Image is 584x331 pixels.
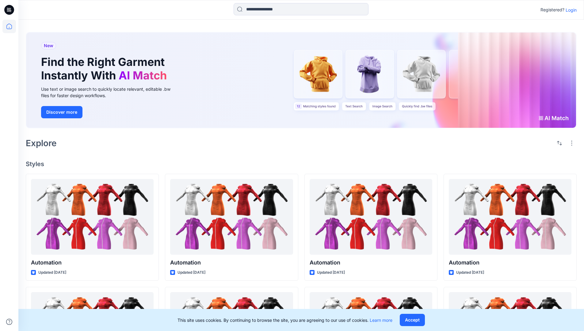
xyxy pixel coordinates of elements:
[400,314,425,326] button: Accept
[540,6,564,13] p: Registered?
[38,269,66,276] p: Updated [DATE]
[26,160,577,168] h4: Styles
[177,269,205,276] p: Updated [DATE]
[41,55,170,82] h1: Find the Right Garment Instantly With
[26,138,57,148] h2: Explore
[449,179,571,255] a: Automation
[310,258,432,267] p: Automation
[566,7,577,13] p: Login
[119,69,167,82] span: AI Match
[41,86,179,99] div: Use text or image search to quickly locate relevant, editable .bw files for faster design workflows.
[177,317,392,323] p: This site uses cookies. By continuing to browse the site, you are agreeing to our use of cookies.
[31,179,154,255] a: Automation
[170,179,293,255] a: Automation
[370,318,392,323] a: Learn more
[317,269,345,276] p: Updated [DATE]
[31,258,154,267] p: Automation
[170,258,293,267] p: Automation
[41,106,82,118] button: Discover more
[449,258,571,267] p: Automation
[310,179,432,255] a: Automation
[456,269,484,276] p: Updated [DATE]
[44,42,53,49] span: New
